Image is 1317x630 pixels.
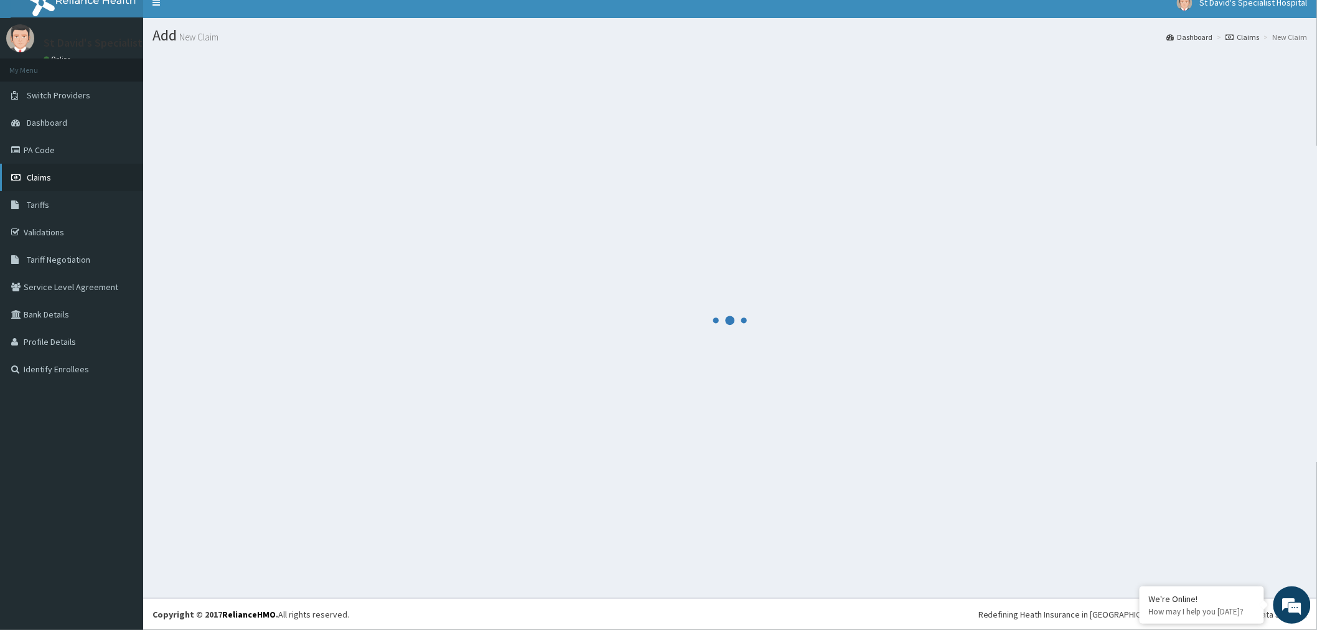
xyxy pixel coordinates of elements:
div: Minimize live chat window [204,6,234,36]
h1: Add [152,27,1308,44]
span: Tariffs [27,199,49,210]
p: How may I help you today? [1149,606,1255,617]
div: Redefining Heath Insurance in [GEOGRAPHIC_DATA] using Telemedicine and Data Science! [978,608,1308,621]
span: Dashboard [27,117,67,128]
a: Claims [1226,32,1260,42]
textarea: Type your message and hit 'Enter' [6,340,237,383]
a: Dashboard [1167,32,1213,42]
div: We're Online! [1149,593,1255,604]
a: Online [44,55,73,63]
a: RelianceHMO [222,609,276,620]
img: User Image [6,24,34,52]
svg: audio-loading [711,302,749,339]
li: New Claim [1261,32,1308,42]
span: Tariff Negotiation [27,254,90,265]
small: New Claim [177,32,218,42]
strong: Copyright © 2017 . [152,609,278,620]
span: Switch Providers [27,90,90,101]
div: Chat with us now [65,70,209,86]
p: St David's Specialist Hospital [44,37,186,49]
span: Claims [27,172,51,183]
footer: All rights reserved. [143,598,1317,630]
img: d_794563401_company_1708531726252_794563401 [23,62,50,93]
span: We're online! [72,157,172,283]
